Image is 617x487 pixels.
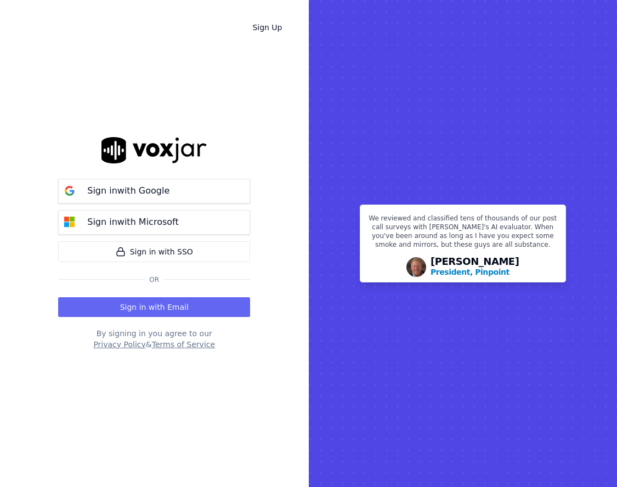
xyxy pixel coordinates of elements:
[87,216,178,229] p: Sign in with Microsoft
[58,297,250,317] button: Sign in with Email
[244,18,291,37] a: Sign Up
[101,137,207,163] img: logo
[152,339,215,350] button: Terms of Service
[58,241,250,262] a: Sign in with SSO
[58,210,250,235] button: Sign inwith Microsoft
[59,180,81,202] img: google Sign in button
[93,339,145,350] button: Privacy Policy
[406,257,426,277] img: Avatar
[59,211,81,233] img: microsoft Sign in button
[58,179,250,203] button: Sign inwith Google
[87,184,169,197] p: Sign in with Google
[431,267,510,278] p: President, Pinpoint
[145,275,163,284] span: Or
[367,214,559,253] p: We reviewed and classified tens of thousands of our post call surveys with [PERSON_NAME]'s AI eva...
[58,328,250,350] div: By signing in you agree to our &
[431,257,519,278] div: [PERSON_NAME]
